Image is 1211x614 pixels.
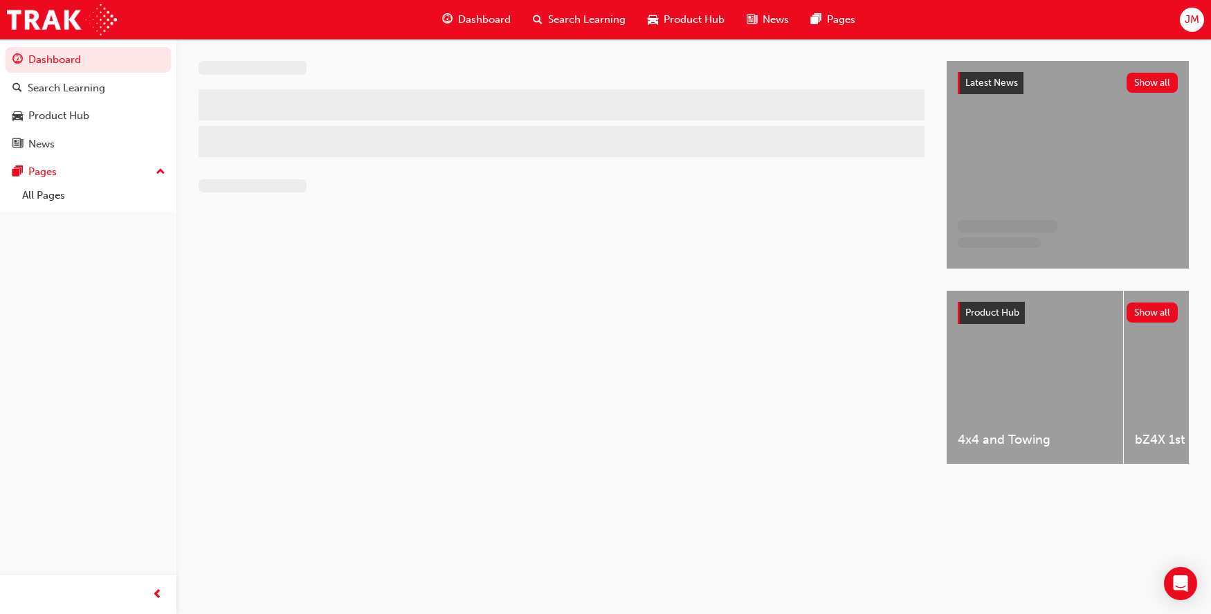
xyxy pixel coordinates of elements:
span: up-icon [156,163,165,181]
span: prev-icon [152,586,163,604]
a: Search Learning [6,75,171,101]
button: JM [1180,8,1204,32]
button: Show all [1127,303,1178,323]
a: car-iconProduct Hub [637,6,736,34]
span: search-icon [533,11,543,28]
span: Product Hub [965,307,1019,318]
span: JM [1185,12,1199,28]
div: Search Learning [28,80,105,96]
a: News [6,132,171,157]
img: Trak [7,4,117,35]
a: 4x4 and Towing [947,291,1123,464]
button: Pages [6,159,171,185]
a: news-iconNews [736,6,800,34]
span: search-icon [12,82,22,95]
span: guage-icon [442,11,453,28]
a: Latest NewsShow all [958,72,1178,94]
span: news-icon [12,138,23,151]
span: 4x4 and Towing [958,432,1112,448]
span: car-icon [648,11,658,28]
span: guage-icon [12,54,23,66]
span: Product Hub [664,12,725,28]
span: News [763,12,789,28]
span: Latest News [965,77,1018,89]
span: Search Learning [548,12,626,28]
a: pages-iconPages [800,6,866,34]
span: pages-icon [12,166,23,179]
button: Show all [1127,73,1178,93]
span: Pages [827,12,855,28]
span: Dashboard [458,12,511,28]
span: pages-icon [811,11,821,28]
a: All Pages [17,185,171,206]
div: Open Intercom Messenger [1164,567,1197,600]
div: Pages [28,164,57,180]
a: guage-iconDashboard [431,6,522,34]
div: News [28,136,55,152]
a: Product Hub [6,103,171,129]
a: Dashboard [6,47,171,73]
a: search-iconSearch Learning [522,6,637,34]
span: news-icon [747,11,757,28]
div: Product Hub [28,108,89,124]
button: DashboardSearch LearningProduct HubNews [6,44,171,159]
span: car-icon [12,110,23,123]
a: Product HubShow all [958,302,1178,324]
